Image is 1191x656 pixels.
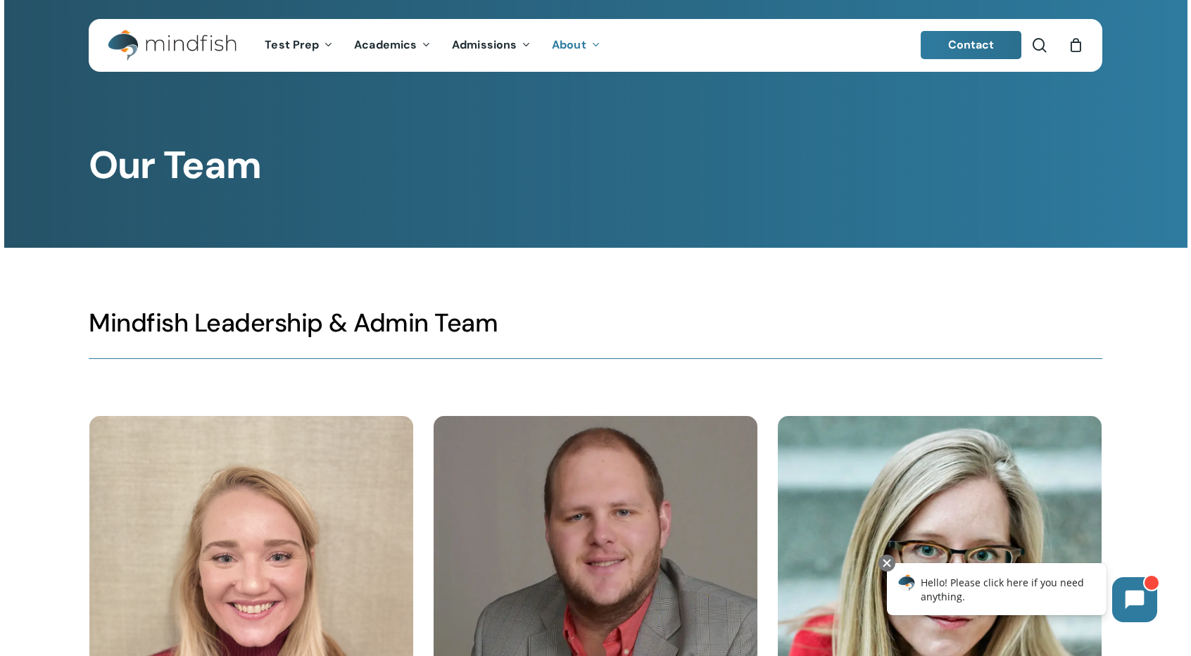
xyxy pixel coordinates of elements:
a: Test Prep [254,39,344,51]
header: Main Menu [89,19,1102,72]
a: Academics [344,39,441,51]
a: Admissions [441,39,541,51]
span: Test Prep [265,37,319,52]
span: About [552,37,586,52]
h3: Mindfish Leadership & Admin Team [89,307,1102,339]
h1: Our Team [89,143,1102,188]
nav: Main Menu [254,19,610,72]
iframe: Chatbot [872,552,1171,636]
span: Contact [948,37,995,52]
span: Admissions [452,37,517,52]
a: Cart [1068,37,1083,53]
a: About [541,39,611,51]
span: Academics [354,37,417,52]
a: Contact [921,31,1022,59]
